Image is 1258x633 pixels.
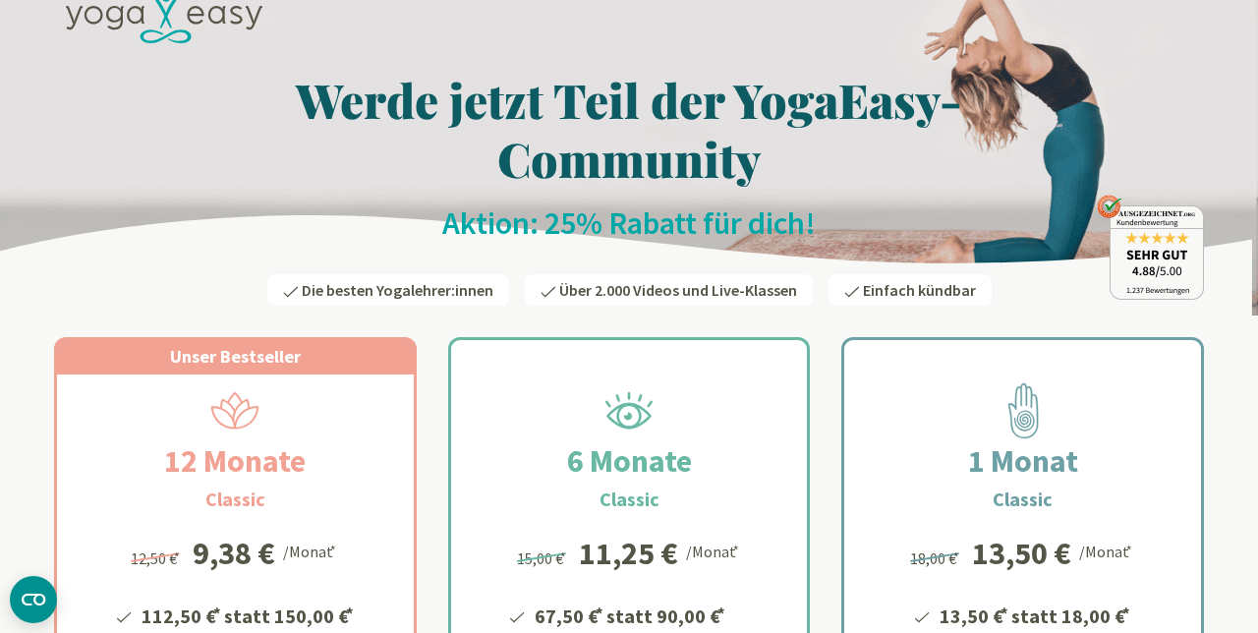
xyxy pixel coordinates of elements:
span: Unser Bestseller [170,345,301,368]
div: 13,50 € [972,538,1071,569]
div: /Monat [283,538,339,563]
h3: Classic [600,485,659,514]
h1: Werde jetzt Teil der YogaEasy-Community [54,70,1204,188]
div: 9,38 € [193,538,275,569]
div: 11,25 € [579,538,678,569]
h2: 1 Monat [921,437,1125,485]
h2: Aktion: 25% Rabatt für dich! [54,203,1204,243]
img: ausgezeichnet_badge.png [1097,195,1204,300]
span: 18,00 € [910,548,962,568]
h3: Classic [993,485,1053,514]
h2: 12 Monate [117,437,353,485]
span: Die besten Yogalehrer:innen [302,280,493,300]
li: 67,50 € statt 90,00 € [532,598,752,631]
span: Einfach kündbar [863,280,976,300]
span: Über 2.000 Videos und Live-Klassen [559,280,797,300]
button: CMP-Widget öffnen [10,576,57,623]
li: 112,50 € statt 150,00 € [139,598,357,631]
h2: 6 Monate [520,437,739,485]
li: 13,50 € statt 18,00 € [937,598,1133,631]
div: /Monat [686,538,742,563]
div: /Monat [1079,538,1135,563]
h3: Classic [205,485,265,514]
span: 12,50 € [131,548,183,568]
span: 15,00 € [517,548,569,568]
